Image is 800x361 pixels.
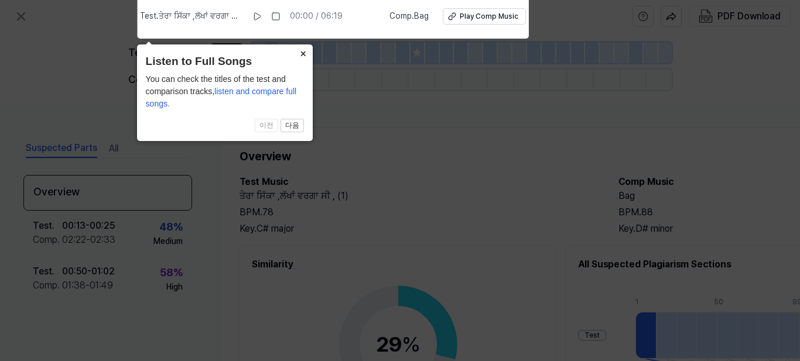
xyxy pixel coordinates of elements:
[443,8,526,25] button: Play Comp Music
[281,119,304,133] button: 다음
[294,44,313,61] button: Close
[140,11,243,22] span: Test . ਤੇਰਾ ਸਿੱਕਾ ,ਲੱਖਾਂ ਵਰਗਾ ਸੀ , (1)
[389,11,429,22] span: Comp . Bag
[460,12,518,22] div: Play Comp Music
[146,73,304,110] div: You can check the titles of the test and comparison tracks,
[146,87,297,108] span: listen and compare full songs.
[146,53,304,70] header: Listen to Full Songs
[290,11,343,22] div: 00:00 / 06:19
